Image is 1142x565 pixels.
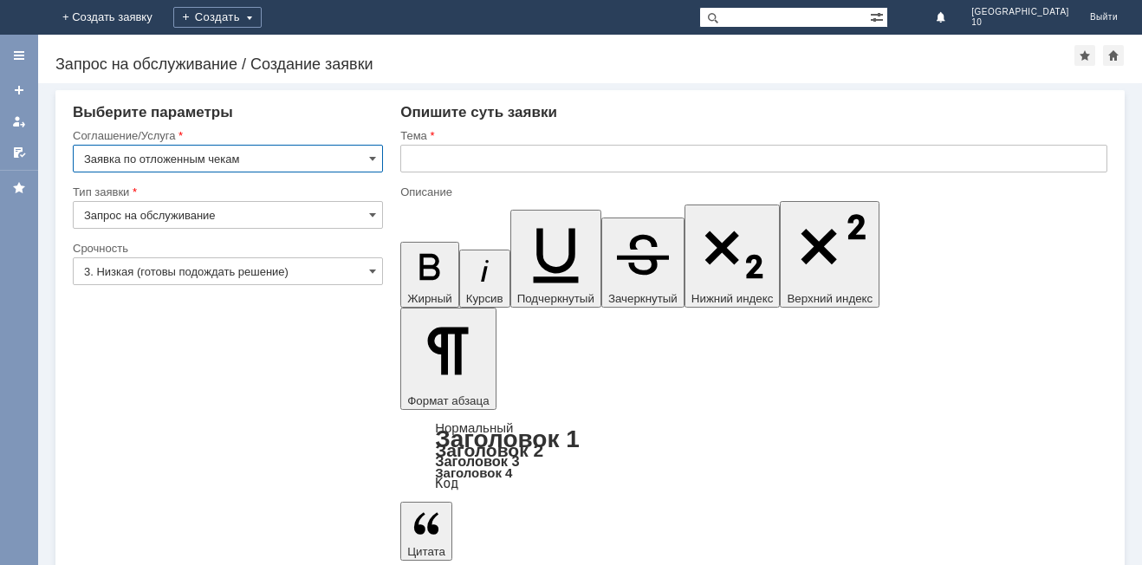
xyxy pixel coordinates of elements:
[435,453,519,469] a: Заголовок 3
[510,210,601,308] button: Подчеркнутый
[400,130,1104,141] div: Тема
[5,107,33,135] a: Мои заявки
[971,7,1069,17] span: [GEOGRAPHIC_DATA]
[187,7,276,28] div: Создать
[1103,45,1124,66] div: Сделать домашней страницей
[400,308,496,410] button: Формат абзаца
[407,545,445,558] span: Цитата
[466,292,503,305] span: Курсив
[21,10,35,24] img: logo
[400,186,1104,198] div: Описание
[1074,45,1095,66] div: Добавить в избранное
[435,476,458,491] a: Код
[407,394,489,407] span: Формат абзаца
[517,292,594,305] span: Подчеркнутый
[459,250,510,308] button: Курсив
[435,425,580,452] a: Заголовок 1
[21,10,35,24] a: Перейти на домашнюю страницу
[685,205,781,308] button: Нижний индекс
[435,440,543,460] a: Заголовок 2
[971,17,1069,28] span: 10
[780,201,879,308] button: Верхний индекс
[691,292,774,305] span: Нижний индекс
[400,242,459,308] button: Жирный
[400,502,452,561] button: Цитата
[435,465,512,480] a: Заголовок 4
[73,243,380,254] div: Срочность
[608,292,678,305] span: Зачеркнутый
[5,76,33,104] a: Создать заявку
[5,139,33,166] a: Мои согласования
[400,422,1107,490] div: Формат абзаца
[787,292,873,305] span: Верхний индекс
[435,420,513,435] a: Нормальный
[870,8,887,24] span: Расширенный поиск
[73,186,380,198] div: Тип заявки
[73,104,233,120] span: Выберите параметры
[55,55,1074,73] div: Запрос на обслуживание / Создание заявки
[407,292,452,305] span: Жирный
[73,130,380,141] div: Соглашение/Услуга
[400,104,557,120] span: Опишите суть заявки
[601,218,685,308] button: Зачеркнутый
